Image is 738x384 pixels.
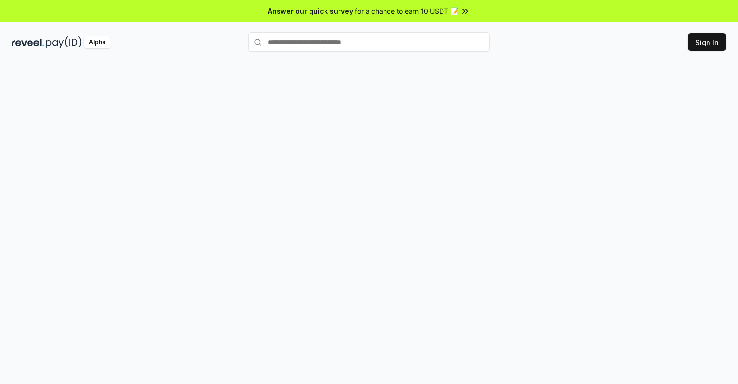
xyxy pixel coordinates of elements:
[12,36,44,48] img: reveel_dark
[46,36,82,48] img: pay_id
[688,33,726,51] button: Sign In
[355,6,458,16] span: for a chance to earn 10 USDT 📝
[84,36,111,48] div: Alpha
[268,6,353,16] span: Answer our quick survey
